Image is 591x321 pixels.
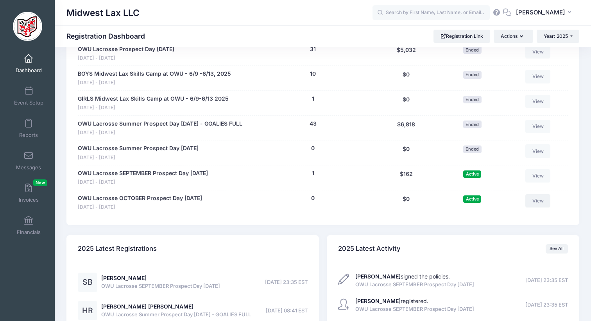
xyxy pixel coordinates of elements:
[10,179,47,207] a: InvoicesNew
[312,95,314,103] button: 1
[525,301,568,309] span: [DATE] 23:35 EST
[78,179,208,186] span: [DATE] - [DATE]
[537,30,579,43] button: Year: 2025
[372,144,440,161] div: $0
[16,164,41,171] span: Messages
[525,144,550,158] a: View
[372,70,440,87] div: $0
[355,305,474,313] span: OWU Lacrosse SEPTEMBER Prospect Day [DATE]
[13,12,42,41] img: Midwest Lax LLC
[463,170,481,178] span: Active
[355,273,401,280] strong: [PERSON_NAME]
[311,144,315,153] button: 0
[101,282,220,290] span: OWU Lacrosse SEPTEMBER Prospect Day [DATE]
[463,145,482,153] span: Ended
[10,212,47,239] a: Financials
[78,154,199,161] span: [DATE] - [DATE]
[66,4,140,22] h1: Midwest Lax LLC
[10,147,47,174] a: Messages
[310,120,317,128] button: 43
[511,4,579,22] button: [PERSON_NAME]
[525,277,568,284] span: [DATE] 23:35 EST
[78,204,202,211] span: [DATE] - [DATE]
[525,194,550,207] a: View
[525,120,550,133] a: View
[525,70,550,83] a: View
[19,197,39,203] span: Invoices
[78,238,157,260] h4: 2025 Latest Registrations
[78,301,97,320] div: HR
[66,32,152,40] h1: Registration Dashboard
[78,129,242,137] span: [DATE] - [DATE]
[266,307,308,315] span: [DATE] 08:41 EST
[78,104,229,112] span: [DATE] - [DATE]
[372,95,440,112] div: $0
[525,45,550,59] a: View
[78,55,174,62] span: [DATE] - [DATE]
[10,82,47,110] a: Event Setup
[33,179,47,186] span: New
[494,30,533,43] button: Actions
[373,5,490,21] input: Search by First Name, Last Name, or Email...
[355,298,401,304] strong: [PERSON_NAME]
[78,144,199,153] a: OWU Lacrosse Summer Prospect Day [DATE]
[78,79,231,87] span: [DATE] - [DATE]
[101,275,147,281] a: [PERSON_NAME]
[355,298,428,304] a: [PERSON_NAME]registered.
[101,303,193,310] a: [PERSON_NAME] [PERSON_NAME]
[78,169,208,177] a: OWU Lacrosse SEPTEMBER Prospect Day [DATE]
[516,8,565,17] span: [PERSON_NAME]
[310,70,316,78] button: 10
[433,30,490,43] a: Registration Link
[78,273,97,292] div: SB
[355,281,474,289] span: OWU Lacrosse SEPTEMBER Prospect Day [DATE]
[312,169,314,177] button: 1
[338,238,401,260] h4: 2025 Latest Activity
[546,244,568,254] a: See All
[78,45,174,53] a: OWU Lacrosse Prospect Day [DATE]
[463,195,481,203] span: Active
[372,120,440,137] div: $6,818
[19,132,38,138] span: Reports
[78,279,97,286] a: SB
[311,194,315,202] button: 0
[463,46,482,53] span: Ended
[10,50,47,77] a: Dashboard
[78,95,229,103] a: GIRLS Midwest Lax Skills Camp at OWU - 6/9-6/13 2025
[14,99,43,106] span: Event Setup
[544,33,568,39] span: Year: 2025
[78,194,202,202] a: OWU Lacrosse OCTOBER Prospect Day [DATE]
[10,115,47,142] a: Reports
[265,278,308,286] span: [DATE] 23:35 EST
[101,311,251,319] span: OWU Lacrosse Summer Prospect Day [DATE] - GOALIES FULL
[463,96,482,103] span: Ended
[355,273,450,280] a: [PERSON_NAME]signed the policies.
[372,169,440,186] div: $162
[372,194,440,211] div: $0
[463,121,482,128] span: Ended
[310,45,316,53] button: 31
[78,120,242,128] a: OWU Lacrosse Summer Prospect Day [DATE] - GOALIES FULL
[78,308,97,314] a: HR
[17,229,41,236] span: Financials
[372,45,440,62] div: $5,032
[525,95,550,108] a: View
[525,169,550,183] a: View
[463,71,482,78] span: Ended
[78,70,231,78] a: BOYS Midwest Lax Skills Camp at OWU - 6/9 -6/13, 2025
[16,67,42,74] span: Dashboard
